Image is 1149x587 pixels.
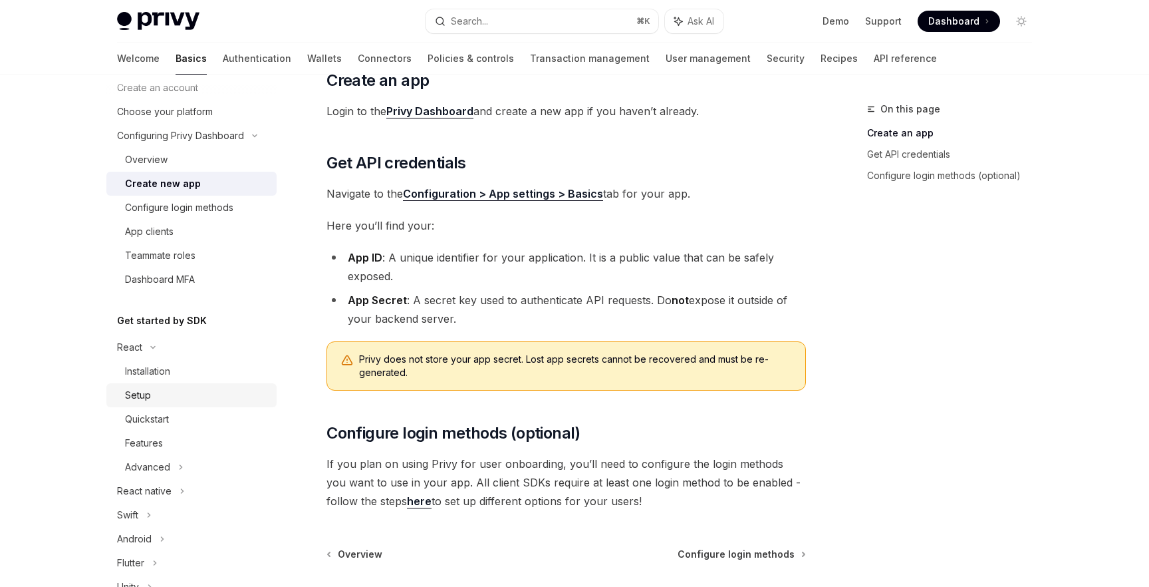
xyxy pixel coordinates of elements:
span: Privy does not store your app secret. Lost app secrets cannot be recovered and must be re-generated. [359,353,792,379]
div: Features [125,435,163,451]
a: Privy Dashboard [386,104,473,118]
div: Choose your platform [117,104,213,120]
li: : A unique identifier for your application. It is a public value that can be safely exposed. [326,248,806,286]
span: Create an app [326,70,429,91]
a: Security [767,43,805,75]
span: Dashboard [928,15,979,28]
a: Basics [176,43,207,75]
span: Configure login methods [678,548,795,561]
li: : A secret key used to authenticate API requests. Do expose it outside of your backend server. [326,291,806,328]
a: Connectors [358,43,412,75]
a: Dashboard MFA [106,268,277,292]
a: Configure login methods [678,548,805,561]
a: Teammate roles [106,244,277,268]
a: Create an app [867,122,1043,144]
div: Configuring Privy Dashboard [117,128,244,144]
div: Swift [117,507,138,523]
a: Welcome [117,43,160,75]
h5: Get started by SDK [117,313,207,329]
a: Configuration > App settings > Basics [403,187,603,201]
a: Configure login methods [106,196,277,220]
a: Choose your platform [106,100,277,124]
span: Here you’ll find your: [326,216,806,235]
button: Search...⌘K [426,9,658,33]
span: ⌘ K [636,16,650,27]
span: Navigate to the tab for your app. [326,184,806,203]
div: Installation [125,363,170,379]
a: Wallets [307,43,342,75]
a: API reference [874,43,937,75]
a: Dashboard [918,11,1000,32]
strong: App Secret [348,293,407,307]
a: App clients [106,220,277,244]
button: Ask AI [665,9,723,33]
div: Configure login methods [125,200,233,216]
div: Advanced [125,459,170,475]
div: Quickstart [125,411,169,427]
a: Features [106,431,277,455]
svg: Warning [340,354,354,367]
span: Get API credentials [326,152,466,174]
div: React [117,339,142,355]
a: User management [666,43,751,75]
img: light logo [117,12,199,31]
div: Teammate roles [125,248,195,264]
strong: App ID [348,251,382,264]
a: Demo [823,15,849,28]
div: Search... [451,13,488,29]
div: React native [117,483,172,499]
a: Support [865,15,902,28]
div: Dashboard MFA [125,272,195,288]
span: If you plan on using Privy for user onboarding, you’ll need to configure the login methods you wa... [326,455,806,510]
div: Flutter [117,555,144,571]
a: Recipes [821,43,858,75]
a: Overview [328,548,382,561]
span: Ask AI [688,15,714,28]
div: Setup [125,387,151,403]
a: here [407,494,432,508]
strong: not [672,293,689,307]
a: Create new app [106,172,277,196]
a: Overview [106,148,277,172]
a: Authentication [223,43,291,75]
a: Setup [106,383,277,407]
span: On this page [880,101,940,117]
span: Configure login methods (optional) [326,423,580,444]
div: Overview [125,152,168,168]
a: Get API credentials [867,144,1043,165]
div: Create new app [125,176,201,192]
span: Overview [338,548,382,561]
a: Configure login methods (optional) [867,165,1043,186]
button: Toggle dark mode [1011,11,1032,32]
a: Policies & controls [428,43,514,75]
a: Installation [106,359,277,383]
a: Transaction management [530,43,650,75]
a: Quickstart [106,407,277,431]
div: App clients [125,224,174,240]
span: Login to the and create a new app if you haven’t already. [326,102,806,120]
div: Android [117,531,152,547]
